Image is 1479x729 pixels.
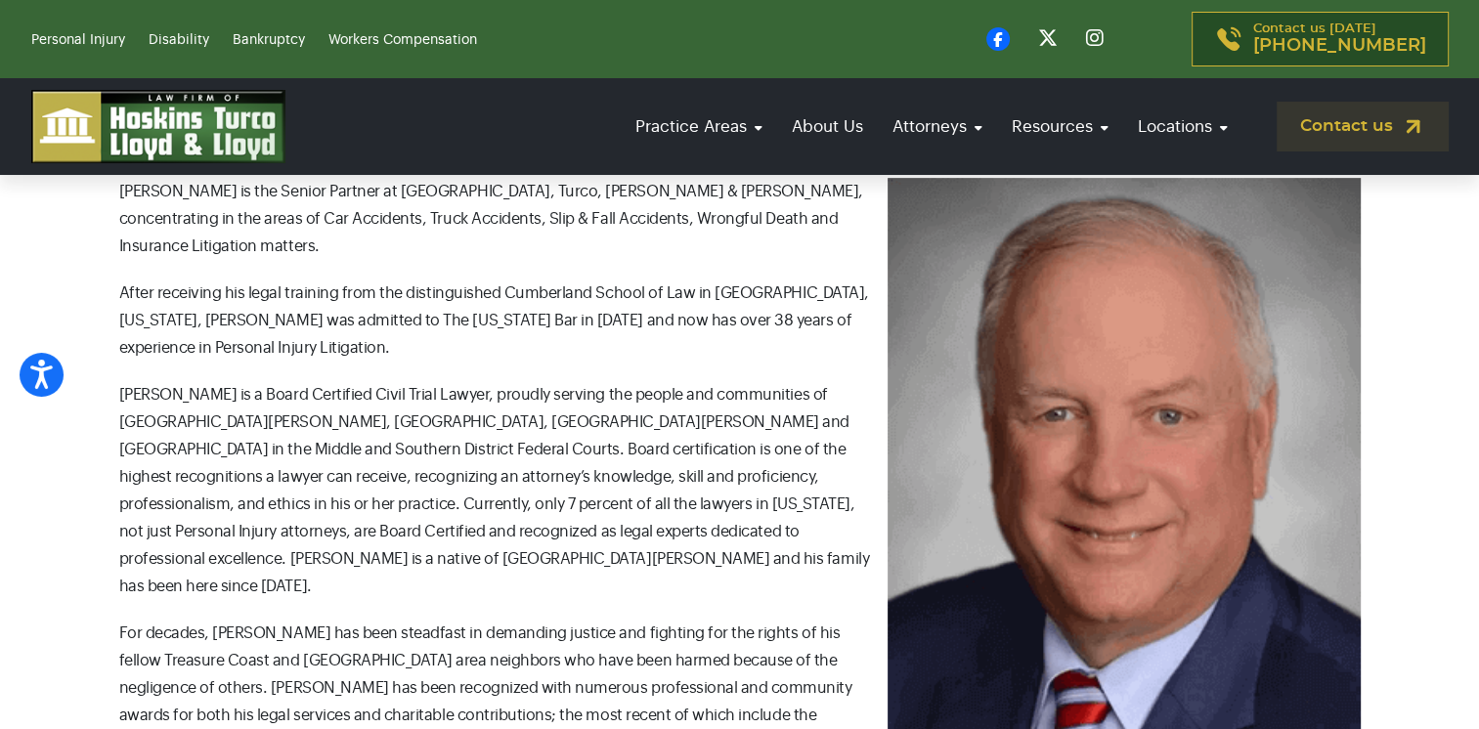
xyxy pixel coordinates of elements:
a: Workers Compensation [328,33,477,47]
a: Contact us [DATE][PHONE_NUMBER] [1192,12,1449,66]
a: Contact us [1277,102,1449,151]
a: Attorneys [883,99,992,154]
a: Disability [149,33,209,47]
a: Locations [1128,99,1238,154]
a: Bankruptcy [233,33,305,47]
a: Personal Injury [31,33,125,47]
a: Resources [1002,99,1118,154]
p: [PERSON_NAME] is the Senior Partner at [GEOGRAPHIC_DATA], Turco, [PERSON_NAME] & [PERSON_NAME], c... [119,178,1361,260]
a: Practice Areas [626,99,772,154]
a: About Us [782,99,873,154]
span: [PHONE_NUMBER] [1253,36,1426,56]
p: [PERSON_NAME] is a Board Certified Civil Trial Lawyer, proudly serving the people and communities... [119,381,1361,600]
p: After receiving his legal training from the distinguished Cumberland School of Law in [GEOGRAPHIC... [119,279,1361,362]
img: logo [31,90,285,163]
p: Contact us [DATE] [1253,22,1426,56]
